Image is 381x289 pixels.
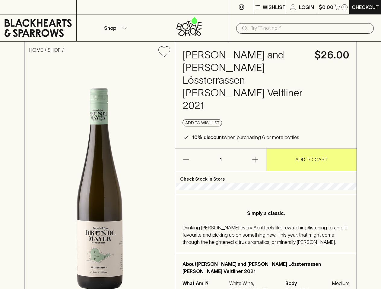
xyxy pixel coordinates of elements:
[192,134,299,141] p: when purchasing 6 or more bottles
[285,280,331,287] span: Body
[319,4,333,11] p: $0.00
[266,148,357,171] button: ADD TO CART
[263,4,286,11] p: Wishlist
[332,280,349,287] span: Medium
[299,4,314,11] p: Login
[77,14,153,41] button: Shop
[192,135,224,140] b: 10% discount
[352,4,379,11] p: Checkout
[156,44,173,59] button: Add to wishlist
[29,47,43,53] a: HOME
[77,4,82,11] p: ⠀
[183,119,222,126] button: Add to wishlist
[295,156,328,163] p: ADD TO CART
[48,47,61,53] a: SHOP
[315,49,349,61] h4: $26.00
[183,49,307,112] h4: [PERSON_NAME] and [PERSON_NAME] Lössterrassen [PERSON_NAME] Veltliner 2021
[213,148,228,171] p: 1
[343,5,346,9] p: 0
[175,171,357,183] p: Check Stock In Store
[104,24,116,32] p: Shop
[183,260,349,275] p: About [PERSON_NAME] and [PERSON_NAME] Lössterrassen [PERSON_NAME] Veltliner 2021
[251,23,369,33] input: Try "Pinot noir"
[195,210,337,217] p: Simply a classic.
[183,225,348,245] span: Drinking [PERSON_NAME] every April feels like rewatching/listening to an old favourite and pickin...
